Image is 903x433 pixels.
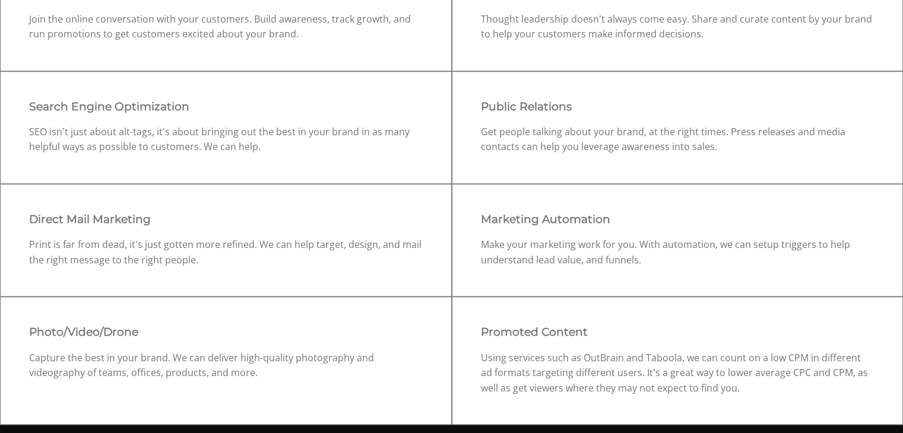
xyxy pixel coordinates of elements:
[481,100,875,113] h3: Public Relations
[29,351,423,381] p: Capture the best in your brand. We can deliver high-quality photography and videography of teams,...
[29,237,423,268] p: Print is far from dead, it's just gotten more refined. We can help target, design, and mail the r...
[481,326,875,339] h3: Promoted Content
[29,213,423,226] h3: Direct Mail Marketing
[29,100,423,113] h3: Search Engine Optimization
[844,376,903,433] iframe: Chat Widget
[481,237,875,268] p: Make your marketing work for you. With automation, we can setup triggers to help understand lead ...
[481,213,875,226] h3: Marketing Automation
[29,125,423,155] p: SEO isn't just about alt-tags, it's about bringing out the best in your brand in as many helpful ...
[29,12,423,42] p: Join the online conversation with your customers. Build awareness, track growth, and run promotio...
[481,125,875,155] p: Get people talking about your brand, at the right times. Press releases and media contacts can he...
[481,351,875,396] p: Using services such as OutBrain and Taboola, we can count on a low CPM in different ad formats ta...
[29,326,423,339] h3: Photo/Video/Drone
[481,12,875,42] p: Thought leadership doesn't always come easy. Share and curate content by your brand to help your ...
